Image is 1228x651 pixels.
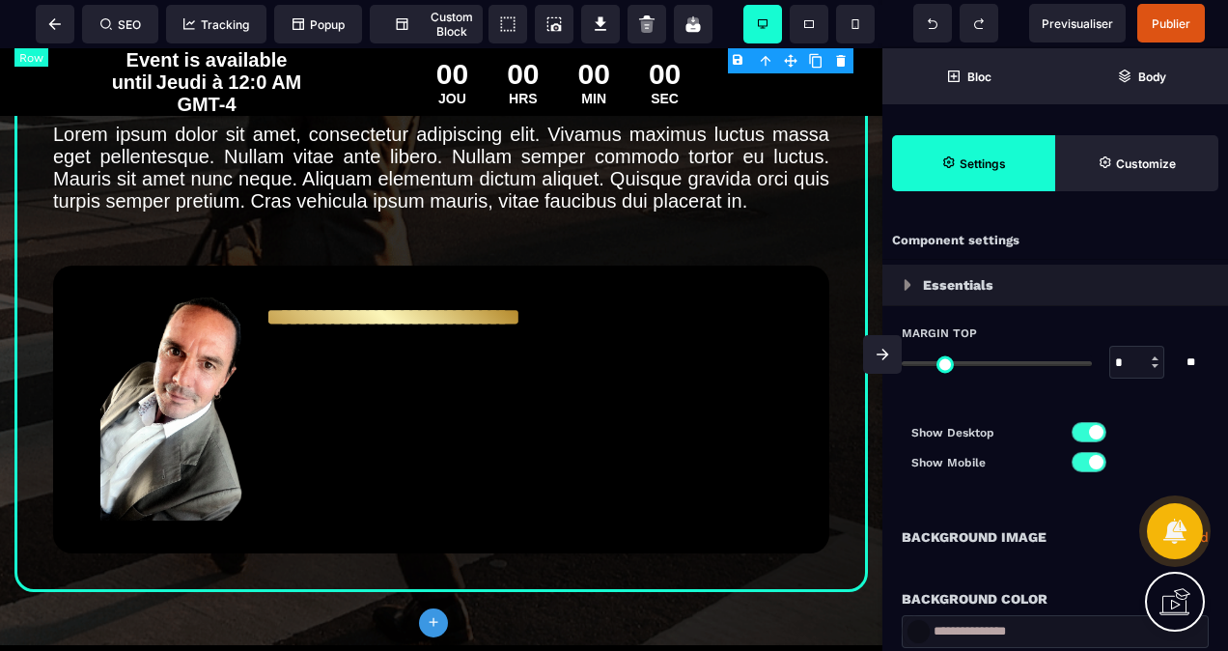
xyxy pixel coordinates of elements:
[960,156,1006,171] strong: Settings
[100,17,141,32] span: SEO
[507,42,539,58] div: HRS
[649,42,681,58] div: SEC
[1055,48,1228,104] span: Open Layer Manager
[902,587,1209,610] div: Background Color
[911,453,1055,472] p: Show Mobile
[892,135,1055,191] span: Settings
[902,325,977,341] span: Margin Top
[436,10,468,42] div: 00
[649,10,681,42] div: 00
[967,70,991,84] strong: Bloc
[100,246,243,472] img: 71647102679161ed0946216b639be6bd_Alain_jaquier_dynamics.png
[488,5,527,43] span: View components
[1116,156,1176,171] strong: Customize
[882,48,1055,104] span: Open Blocks
[1138,70,1166,84] strong: Body
[112,1,288,44] span: Event is available until
[293,17,345,32] span: Popup
[1055,135,1218,191] span: Open Style Manager
[436,42,468,58] div: JOU
[882,222,1228,260] div: Component settings
[1152,16,1190,31] span: Publier
[578,42,610,58] div: MIN
[53,71,829,169] text: Lorem ipsum dolor sit amet, consectetur adipiscing elit. Vivamus maximus luctus massa eget pellen...
[923,273,993,297] p: Essentials
[911,423,1055,442] p: Show Desktop
[535,5,573,43] span: Screenshot
[578,10,610,42] div: 00
[183,17,249,32] span: Tracking
[1029,4,1126,42] span: Preview
[902,525,1047,549] p: Background Image
[1042,16,1113,31] span: Previsualiser
[379,10,473,39] span: Custom Block
[507,10,539,42] div: 00
[904,279,911,291] img: loading
[156,23,301,67] span: Jeudi à 12:0 AM GMT-4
